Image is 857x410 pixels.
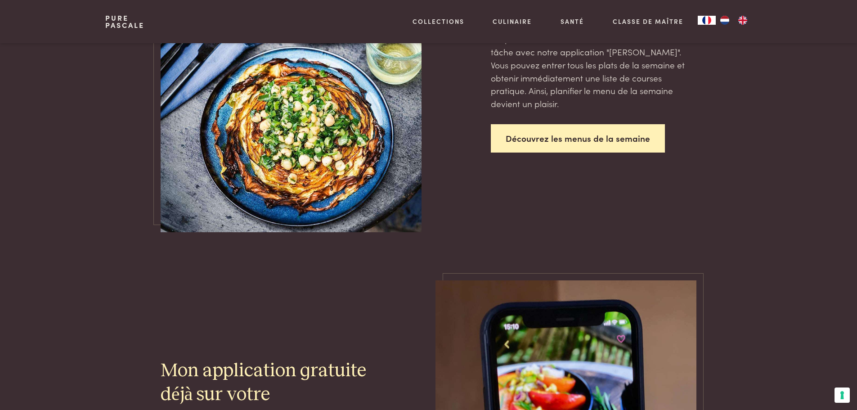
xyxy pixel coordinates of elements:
[716,16,734,25] a: NL
[698,16,716,25] a: FR
[105,14,144,29] a: PurePascale
[491,124,665,153] a: Découvrez les menus de la semaine
[561,17,584,26] a: Santé
[413,17,464,26] a: Collections
[734,16,752,25] a: EN
[491,7,697,110] p: Si vous aimez travailler avec des menus hebdomadaires, vous trouverez certainement de l'inspirati...
[613,17,683,26] a: Classe de maître
[698,16,716,25] div: Language
[493,17,532,26] a: Culinaire
[835,387,850,403] button: Vos préférences en matière de consentement pour les technologies de suivi
[698,16,752,25] aside: Language selected: Français
[716,16,752,25] ul: Language list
